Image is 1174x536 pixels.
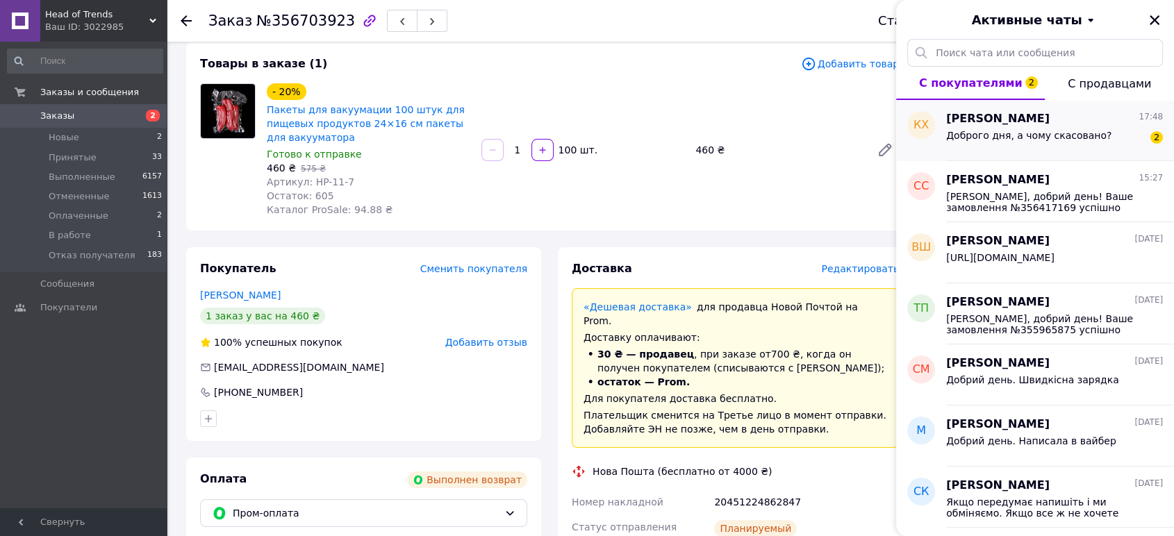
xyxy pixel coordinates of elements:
button: КХ[PERSON_NAME]17:48Доброго дня, а чому скасовано?2 [896,100,1174,161]
span: Сменить покупателя [420,263,527,274]
span: Редактировать [821,263,899,274]
span: ВШ [911,240,931,256]
div: Плательщик сменится на Третье лицо в момент отправки. Добавляйте ЭН не позже, чем в день отправки. [584,408,887,436]
button: М[PERSON_NAME][DATE]Добрий день. Написала в вайбер [896,405,1174,467]
span: Добрий день. Швидкісна зарядка [946,374,1119,385]
span: 30 ₴ — продавец [597,349,694,360]
span: 1613 [142,190,162,203]
span: Добавить отзыв [445,337,527,348]
div: [PHONE_NUMBER] [213,385,304,399]
span: Принятые [49,151,97,164]
span: В работе [49,229,91,242]
span: Товары в заказе (1) [200,57,327,70]
div: 460 ₴ [690,140,866,160]
span: Выполненные [49,171,115,183]
button: Закрыть [1146,12,1163,28]
div: Для покупателя доставка бесплатно. [584,392,887,405]
span: 100% [214,337,242,348]
div: Статус заказа [878,14,971,28]
span: С покупателями [919,76,1023,90]
span: Заказы [40,110,74,122]
span: ТП [913,301,929,317]
div: Нова Пошта (бесплатно от 4000 ₴) [589,464,775,478]
span: Якщо передумає напишіть і ми обміняємо. Якщо все ж не хочете обмін надайте реквізити картки IBAN ... [946,496,1143,519]
button: ТП[PERSON_NAME][DATE][PERSON_NAME], добрий день! Ваше замовлення №355965875 успішно відвантажено.... [896,283,1174,344]
img: Пакеты для вакуумации 100 штук для пищевых продуктов 24×16 см пакеты для вакууматора [201,84,255,138]
span: 6157 [142,171,162,183]
button: СС[PERSON_NAME]15:27[PERSON_NAME], добрий день! Ваше замовлення №356417169 успішно відвантажено. ... [896,161,1174,222]
a: Пакеты для вакуумации 100 штук для пищевых продуктов 24×16 см пакеты для вакууматора [267,104,465,143]
span: №356703923 [256,12,355,29]
input: Поиск чата или сообщения [907,39,1163,67]
span: 2 [146,110,160,122]
span: КХ [913,117,929,133]
span: [PERSON_NAME] [946,111,1050,127]
span: 33 [152,151,162,164]
span: [PERSON_NAME] [946,355,1050,371]
span: 15:27 [1139,172,1163,184]
span: Отказ получателя [49,249,135,262]
span: [PERSON_NAME], добрий день! Ваше замовлення №355965875 успішно відвантажено. Нам дуже важливо зна... [946,313,1143,335]
span: Статус отправления [572,521,677,533]
button: СМ[PERSON_NAME][DATE]Добрий день. Швидкісна зарядка [896,344,1174,405]
div: 1 заказ у вас на 460 ₴ [200,308,325,324]
span: [PERSON_NAME], добрий день! Ваше замовлення №356417169 успішно відвантажено. Нам дуже важливо зна... [946,191,1143,213]
span: Покупатель [200,262,276,275]
span: СМ [913,362,930,378]
button: С покупателями2 [896,67,1045,100]
div: 100 шт. [555,143,599,157]
span: Заказ [208,12,252,29]
span: Остаток: 605 [267,190,334,201]
div: Ваш ID: 3022985 [45,21,167,33]
a: «Дешевая доставка» [584,301,692,312]
span: Доброго дня, а чому скасовано? [946,130,1111,141]
span: 2 [157,131,162,144]
span: [DATE] [1134,478,1163,489]
a: [PERSON_NAME] [200,290,281,301]
span: [EMAIL_ADDRESS][DOMAIN_NAME] [214,362,384,373]
span: 460 ₴ [267,162,296,174]
span: Сообщения [40,278,94,290]
span: Оплаченные [49,210,108,222]
div: Вернуться назад [181,14,192,28]
span: [PERSON_NAME] [946,233,1050,249]
button: С продавцами [1045,67,1174,100]
span: 2 [157,210,162,222]
span: [DATE] [1134,233,1163,245]
button: ВШ[PERSON_NAME][DATE][URL][DOMAIN_NAME] [896,222,1174,283]
li: , при заказе от 700 ₴ , когда он получен покупателем (списываются с [PERSON_NAME]); [584,347,887,375]
span: Добавить товар [801,56,899,72]
span: С продавцами [1068,77,1151,90]
span: [PERSON_NAME] [946,172,1050,188]
span: [DATE] [1134,294,1163,306]
span: [URL][DOMAIN_NAME] [946,252,1055,263]
span: Пром-оплата [233,505,499,521]
div: успешных покупок [200,335,342,349]
a: Редактировать [871,136,899,164]
span: 183 [147,249,162,262]
span: Заказы и сообщения [40,86,139,99]
span: 2 [1025,76,1038,89]
input: Поиск [7,49,163,74]
span: Добрий день. Написала в вайбер [946,435,1116,446]
span: остаток — Prom. [597,376,690,387]
span: Активные чаты [972,11,1082,29]
span: [PERSON_NAME] [946,417,1050,433]
div: для продавца Новой Почтой на Prom. [584,300,887,328]
span: Покупатели [40,301,97,314]
span: Артикул: HP-11-7 [267,176,354,187]
span: [PERSON_NAME] [946,294,1050,310]
span: СК [913,484,929,500]
div: - 20% [267,83,306,100]
button: СК[PERSON_NAME][DATE]Якщо передумає напишіть і ми обміняємо. Якщо все ж не хочете обмін надайте р... [896,467,1174,528]
div: 20451224862847 [711,489,902,514]
span: Каталог ProSale: 94.88 ₴ [267,204,392,215]
span: М [916,423,926,439]
div: Доставку оплачивают: [584,330,887,344]
span: 2 [1150,131,1163,144]
span: Head of Trends [45,8,149,21]
span: 575 ₴ [301,164,326,174]
span: Оплата [200,472,247,485]
span: 1 [157,229,162,242]
span: [PERSON_NAME] [946,478,1050,494]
